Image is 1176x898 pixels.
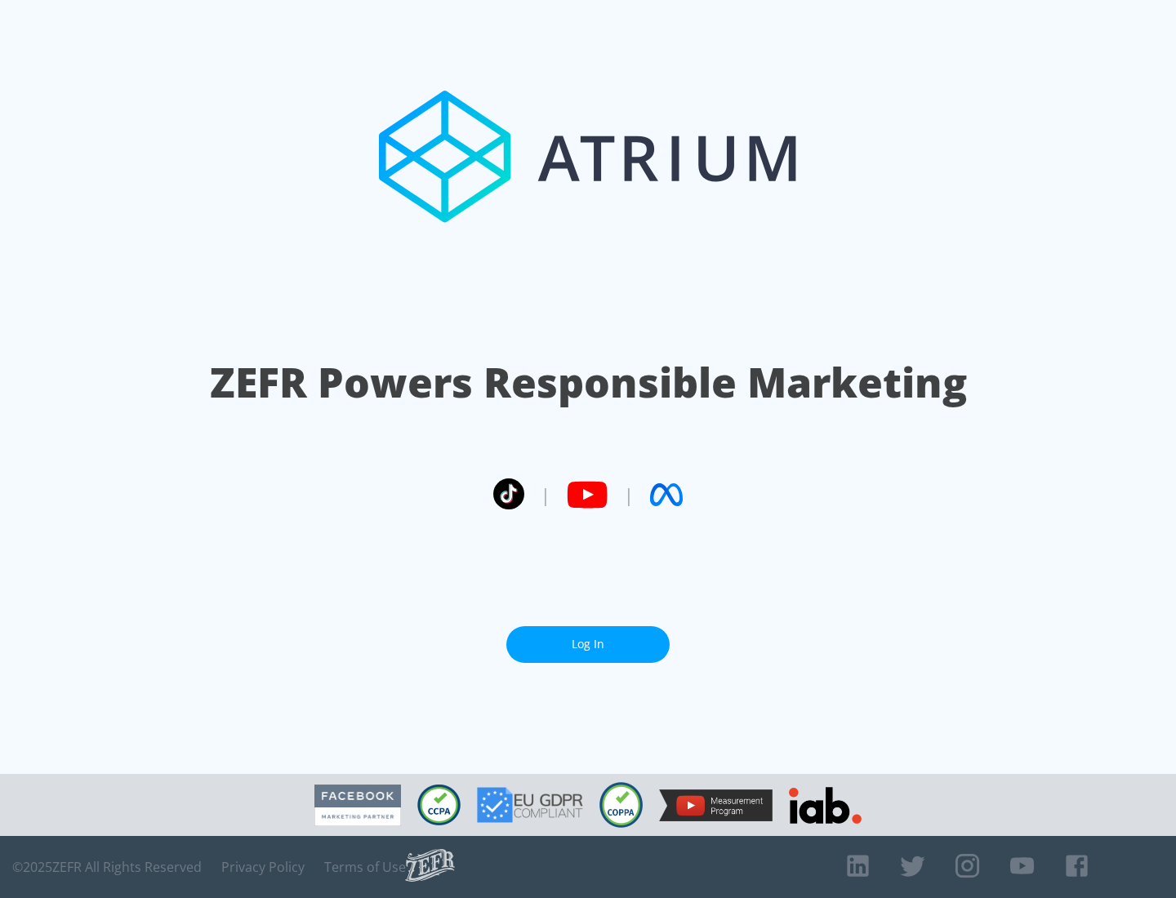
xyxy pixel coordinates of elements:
span: | [624,482,634,507]
img: GDPR Compliant [477,787,583,823]
img: CCPA Compliant [417,785,461,825]
img: Facebook Marketing Partner [314,785,401,826]
a: Log In [506,626,670,663]
img: COPPA Compliant [599,782,643,828]
span: © 2025 ZEFR All Rights Reserved [12,859,202,875]
span: | [541,482,550,507]
a: Terms of Use [324,859,406,875]
a: Privacy Policy [221,859,305,875]
img: YouTube Measurement Program [659,789,773,821]
img: IAB [789,787,862,824]
h1: ZEFR Powers Responsible Marketing [210,354,967,411]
